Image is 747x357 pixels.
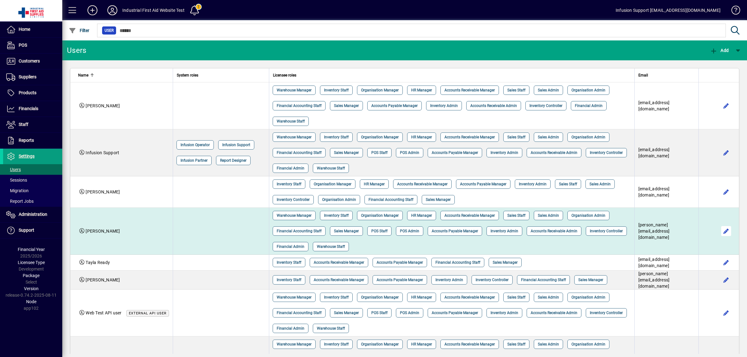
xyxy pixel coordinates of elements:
span: POS Staff [371,150,388,156]
span: Financial Year [18,247,45,252]
span: Inventory Admin [491,310,518,316]
span: Accounts Receivable Manager [444,212,495,219]
span: [PERSON_NAME] [86,277,120,282]
span: Report Designer [220,157,247,164]
span: POS Admin [400,150,419,156]
button: Add [708,45,730,56]
span: Inventory Staff [324,341,349,347]
span: Financial Accounting Staff [277,228,322,234]
span: [EMAIL_ADDRESS][DOMAIN_NAME] [638,100,670,111]
span: Financial Admin [277,325,304,331]
a: Customers [3,53,62,69]
span: Licensee Type [18,260,45,265]
span: Financial Accounting Staff [277,310,322,316]
span: Accounts Receivable Manager [314,277,364,283]
button: Edit [721,257,731,267]
span: POS Staff [371,310,388,316]
span: Accounts Receivable Manager [397,181,448,187]
a: Home [3,22,62,37]
a: Staff [3,117,62,132]
span: Financial Accounting Staff [277,150,322,156]
a: Report Jobs [3,196,62,206]
span: HR Manager [364,181,385,187]
span: Accounts Payable Manager [460,181,506,187]
div: Name [78,72,169,79]
span: Inventory Staff [324,134,349,140]
button: Edit [721,101,731,111]
span: Organisation Manager [361,294,399,300]
span: Accounts Receivable Admin [531,310,577,316]
span: Inventory Staff [324,212,349,219]
span: Sales Staff [507,134,525,140]
span: Inventory Controller [590,310,623,316]
a: Products [3,85,62,101]
button: Filter [67,25,91,36]
span: Financials [19,106,38,111]
span: Staff [19,122,28,127]
span: Version [24,286,39,291]
span: [PERSON_NAME][EMAIL_ADDRESS][DOMAIN_NAME] [638,222,670,240]
span: POS Admin [400,228,419,234]
span: Settings [19,154,35,159]
span: Sales Staff [507,212,525,219]
span: HR Manager [411,212,432,219]
span: Licensee roles [273,72,296,79]
span: Tayla Ready [86,260,110,265]
span: Accounts Receivable Admin [531,150,577,156]
span: Inventory Admin [430,103,458,109]
span: Warehouse Staff [277,118,305,124]
span: Organisation Manager [361,134,399,140]
span: Accounts Receivable Admin [470,103,517,109]
button: Edit [721,187,731,197]
span: Accounts Receivable Manager [314,259,364,266]
span: Sales Manager [426,197,451,203]
span: Inventory Controller [476,277,509,283]
span: Financial Admin [575,103,603,109]
span: Inventory Controller [590,150,623,156]
span: Sales Manager [334,103,359,109]
span: Infusion Support [222,142,250,148]
span: Accounts Payable Manager [432,150,478,156]
span: Accounts Payable Manager [432,228,478,234]
span: System roles [177,72,198,79]
span: Organisation Admin [322,197,356,203]
span: Inventory Staff [277,259,301,266]
span: Accounts Payable Manager [377,259,423,266]
span: Migration [6,188,29,193]
a: POS [3,38,62,53]
a: Reports [3,133,62,148]
span: Sales Admin [538,134,559,140]
span: Warehouse Staff [317,243,345,250]
span: Accounts Payable Manager [432,310,478,316]
span: Inventory Staff [277,181,301,187]
button: Profile [102,5,122,16]
div: Users [67,45,93,55]
span: Sales Staff [559,181,577,187]
span: Organisation Admin [571,134,605,140]
button: Add [82,5,102,16]
span: Inventory Admin [435,277,463,283]
span: Inventory Admin [491,228,518,234]
span: Accounts Receivable Admin [531,228,577,234]
span: Sales Staff [507,341,525,347]
span: Inventory Staff [324,294,349,300]
span: Sales Staff [507,294,525,300]
a: Migration [3,185,62,196]
a: Knowledge Base [727,1,739,21]
span: Organisation Admin [571,87,605,93]
span: Sales Manager [334,150,359,156]
span: Warehouse Manager [277,341,312,347]
span: Financial Accounting Staff [521,277,566,283]
span: Accounts Receivable Manager [444,341,495,347]
span: Home [19,27,30,32]
span: Suppliers [19,74,36,79]
a: Suppliers [3,69,62,85]
span: Package [23,273,40,278]
span: Node [26,299,36,304]
span: Inventory Staff [324,87,349,93]
span: Users [6,167,21,172]
button: Edit [721,275,731,285]
span: Financial Admin [277,165,304,171]
span: Accounts Payable Manager [371,103,418,109]
span: Add [710,48,729,53]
